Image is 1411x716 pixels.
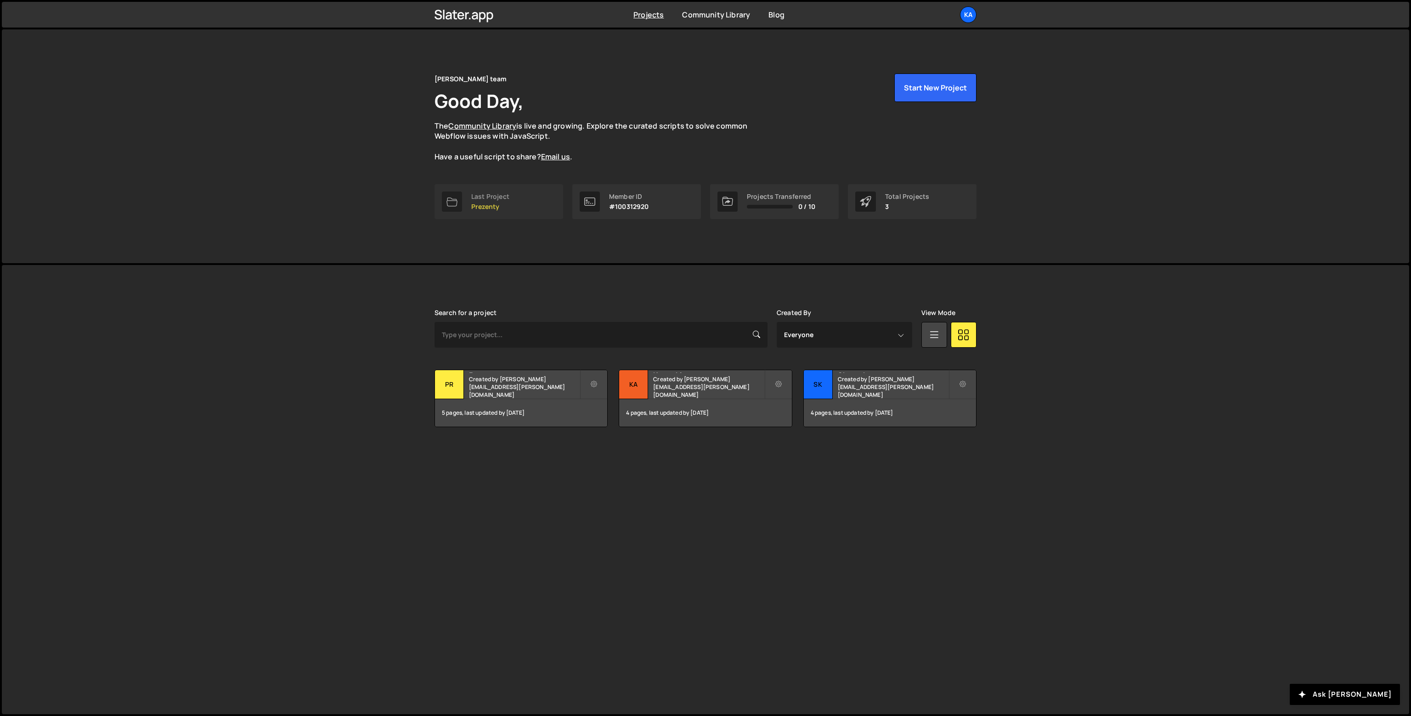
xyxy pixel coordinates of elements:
[435,399,607,427] div: 5 pages, last updated by [DATE]
[448,121,516,131] a: Community Library
[435,121,765,162] p: The is live and growing. Explore the curated scripts to solve common Webflow issues with JavaScri...
[541,152,570,162] a: Email us
[435,184,563,219] a: Last Project Prezenty
[435,309,497,316] label: Search for a project
[435,88,524,113] h1: Good Day,
[1290,684,1400,705] button: Ask [PERSON_NAME]
[435,370,608,427] a: Pr Prezenty Created by [PERSON_NAME][EMAIL_ADDRESS][PERSON_NAME][DOMAIN_NAME] 5 pages, last updat...
[894,73,976,102] button: Start New Project
[885,193,929,200] div: Total Projects
[804,399,976,427] div: 4 pages, last updated by [DATE]
[471,203,509,210] p: Prezenty
[747,193,815,200] div: Projects Transferred
[435,73,507,85] div: [PERSON_NAME] team
[469,370,580,373] h2: Prezenty
[653,375,764,399] small: Created by [PERSON_NAME][EMAIL_ADDRESS][PERSON_NAME][DOMAIN_NAME]
[609,203,649,210] p: #100312920
[960,6,976,23] a: Ka
[803,370,976,427] a: Sk Skrzynka Created by [PERSON_NAME][EMAIL_ADDRESS][PERSON_NAME][DOMAIN_NAME] 4 pages, last updat...
[619,399,791,427] div: 4 pages, last updated by [DATE]
[619,370,792,427] a: Ka Kanapki Created by [PERSON_NAME][EMAIL_ADDRESS][PERSON_NAME][DOMAIN_NAME] 4 pages, last update...
[838,370,948,373] h2: Skrzynka
[435,370,464,399] div: Pr
[921,309,955,316] label: View Mode
[768,10,785,20] a: Blog
[469,375,580,399] small: Created by [PERSON_NAME][EMAIL_ADDRESS][PERSON_NAME][DOMAIN_NAME]
[609,193,649,200] div: Member ID
[619,370,648,399] div: Ka
[471,193,509,200] div: Last Project
[777,309,812,316] label: Created By
[838,375,948,399] small: Created by [PERSON_NAME][EMAIL_ADDRESS][PERSON_NAME][DOMAIN_NAME]
[633,10,664,20] a: Projects
[435,322,768,348] input: Type your project...
[804,370,833,399] div: Sk
[885,203,929,210] p: 3
[653,370,764,373] h2: Kanapki
[798,203,815,210] span: 0 / 10
[682,10,750,20] a: Community Library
